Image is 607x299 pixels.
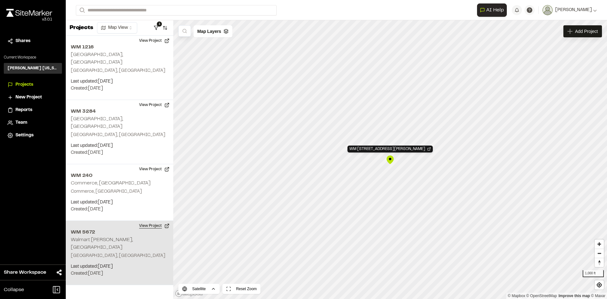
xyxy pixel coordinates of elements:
a: Shares [8,38,58,45]
span: AI Help [486,6,504,14]
h2: WM 5672 [71,228,168,236]
button: Zoom in [595,240,604,249]
span: Team [15,119,27,126]
span: Collapse [4,286,24,294]
button: Reset bearing to north [595,258,604,267]
h2: [GEOGRAPHIC_DATA], [GEOGRAPHIC_DATA] [71,117,123,129]
a: Reports [8,107,58,114]
a: OpenStreetMap [526,294,557,298]
img: rebrand.png [6,9,52,17]
p: [GEOGRAPHIC_DATA], [GEOGRAPHIC_DATA] [71,67,168,74]
div: Open Project [347,146,433,153]
span: New Project [15,94,42,101]
span: [PERSON_NAME] [555,7,592,14]
button: 1 [152,23,161,33]
span: 1 [157,22,162,27]
button: Open AI Assistant [477,3,507,17]
div: Open AI Assistant [477,3,509,17]
img: User [543,5,553,15]
button: View Project [135,100,173,110]
button: [PERSON_NAME] [543,5,597,15]
div: Map marker [385,155,395,165]
h3: [PERSON_NAME] [US_STATE] [8,65,58,71]
p: Projects [70,24,93,32]
p: Current Workspace [4,55,62,60]
span: Reports [15,107,32,114]
button: Reset Zoom [222,284,261,294]
a: Settings [8,132,58,139]
p: Last updated: [DATE] [71,142,168,149]
h2: WM 3284 [71,108,168,115]
h2: [GEOGRAPHIC_DATA], [GEOGRAPHIC_DATA] [71,53,123,65]
p: Last updated: [DATE] [71,263,168,270]
a: Map feedback [559,294,590,298]
button: View Project [135,164,173,174]
p: Created: [DATE] [71,149,168,156]
h2: Walmart [PERSON_NAME], [GEOGRAPHIC_DATA] [71,238,133,250]
button: View Project [135,221,173,231]
h2: Commerce, [GEOGRAPHIC_DATA] [71,181,150,185]
div: 1,000 ft [583,270,604,277]
span: Share Workspace [4,269,46,276]
p: [GEOGRAPHIC_DATA], [GEOGRAPHIC_DATA] [71,132,168,139]
button: Zoom out [595,249,604,258]
p: [GEOGRAPHIC_DATA], [GEOGRAPHIC_DATA] [71,252,168,259]
a: Projects [8,81,58,88]
button: Satellite [178,284,220,294]
span: Shares [15,38,30,45]
p: Created: [DATE] [71,270,168,277]
span: Map Layers [197,28,221,35]
button: Find my location [595,280,604,290]
span: Settings [15,132,34,139]
p: Last updated: [DATE] [71,199,168,206]
p: Commerce, [GEOGRAPHIC_DATA] [71,188,168,195]
canvas: Map [173,20,607,299]
a: Team [8,119,58,126]
p: Last updated: [DATE] [71,78,168,85]
span: Projects [15,81,33,88]
button: View Project [135,36,173,46]
a: Mapbox logo [175,290,203,297]
span: Add Project [575,28,598,34]
div: Oh geez...please don't... [6,17,52,22]
a: New Project [8,94,58,101]
h2: WM 1216 [71,43,168,51]
h2: WM 240 [71,172,168,179]
p: Created: [DATE] [71,85,168,92]
p: Created: [DATE] [71,206,168,213]
button: Search [76,5,87,16]
a: Mapbox [508,294,525,298]
a: Maxar [591,294,605,298]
